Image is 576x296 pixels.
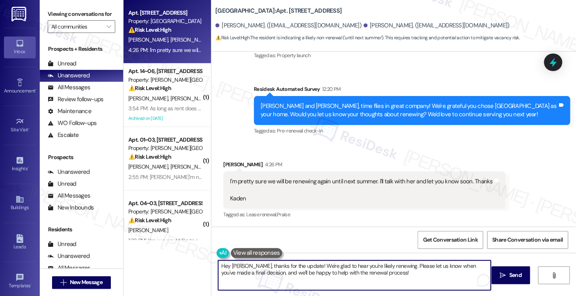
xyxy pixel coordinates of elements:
div: Apt. [STREET_ADDRESS] [128,9,202,17]
span: Send [509,271,521,279]
span: • [35,87,37,92]
div: All Messages [48,264,90,272]
a: Site Visit • [4,115,36,136]
strong: ⚠️ Risk Level: High [128,26,171,33]
span: • [27,165,29,170]
div: Property: [PERSON_NAME][GEOGRAPHIC_DATA] Townhomes [128,76,202,84]
a: Leads [4,232,36,253]
i:  [60,279,66,286]
div: Unanswered [48,252,90,260]
div: New Inbounds [48,204,94,212]
div: 12:20 PM [320,85,341,93]
span: Lease renewal , [246,211,277,218]
a: Templates • [4,271,36,292]
span: [PERSON_NAME] [170,36,210,43]
span: • [31,282,32,287]
div: 4:26 PM [263,160,282,169]
a: Inbox [4,37,36,58]
span: [PERSON_NAME] [128,227,168,234]
div: Unanswered [48,168,90,176]
div: 1:28 PM: Yes, we would like to renew our lease! What do you guys need on your end to do that? [128,237,346,244]
button: New Message [52,276,111,289]
button: Send [491,266,530,284]
div: All Messages [48,192,90,200]
span: New Message [70,278,102,286]
div: Property: [GEOGRAPHIC_DATA] [128,17,202,25]
span: Pre-renewal check-in [277,127,323,134]
label: Viewing conversations for [48,8,115,20]
span: [PERSON_NAME] [128,36,170,43]
div: [PERSON_NAME]. ([EMAIL_ADDRESS][DOMAIN_NAME]) [363,21,510,30]
span: [PERSON_NAME] [170,163,210,170]
div: Residents [40,225,123,234]
b: [GEOGRAPHIC_DATA]: Apt. [STREET_ADDRESS] [215,7,342,15]
div: Apt. 04~03, [STREET_ADDRESS][PERSON_NAME] [128,199,202,208]
strong: ⚠️ Risk Level: High [128,217,171,224]
div: [PERSON_NAME] [223,160,505,171]
span: Praise [277,211,290,218]
div: All Messages [48,83,90,92]
span: Property launch [277,52,310,59]
div: Unread [48,240,76,248]
i:  [106,23,111,30]
div: Maintenance [48,107,91,115]
strong: ⚠️ Risk Level: High [215,35,249,41]
div: Tagged as: [254,125,570,136]
div: I'm pretty sure we will be renewing again until next summer. I'll talk with her and let you know ... [230,177,493,203]
span: [PERSON_NAME] [128,163,170,170]
div: Unread [48,60,76,68]
span: : The resident is indicating a likely non-renewal ('until next summer'). This requires tracking a... [215,34,520,42]
span: [PERSON_NAME] [128,95,170,102]
strong: ⚠️ Risk Level: High [128,153,171,160]
span: Share Conversation via email [492,236,563,244]
div: Prospects + Residents [40,45,123,53]
div: [PERSON_NAME] and [PERSON_NAME], time flies in great company! We're grateful you chose [GEOGRAPHI... [261,102,557,119]
div: [PERSON_NAME]. ([EMAIL_ADDRESS][DOMAIN_NAME]) [215,21,361,30]
span: • [29,126,30,131]
div: Archived on [DATE] [128,113,203,123]
span: Get Conversation Link [423,236,477,244]
div: Prospects [40,153,123,161]
a: Insights • [4,154,36,175]
div: Tagged as: [223,209,505,220]
div: Unread [48,180,76,188]
img: ResiDesk Logo [12,7,28,21]
span: [PERSON_NAME] [170,95,210,102]
textarea: To enrich screen reader interactions, please activate Accessibility in Grammarly extension settings [218,260,491,290]
div: Escalate [48,131,79,139]
div: Unanswered [48,71,90,80]
div: Tagged as: [254,50,570,61]
button: Share Conversation via email [487,231,568,249]
i:  [500,272,506,279]
div: 3:54 PM: As long as rent does not go up. I will sign another 12 month lease when it's time to do ... [128,105,364,112]
div: WO Follow-ups [48,119,97,127]
a: Buildings [4,192,36,214]
button: Get Conversation Link [418,231,483,249]
div: Property: [PERSON_NAME][GEOGRAPHIC_DATA] Townhomes [128,208,202,216]
strong: ⚠️ Risk Level: High [128,85,171,92]
i:  [551,272,557,279]
div: Apt. 01~03, [STREET_ADDRESS][PERSON_NAME] [128,136,202,144]
div: Apt. 14~06, [STREET_ADDRESS][PERSON_NAME] [128,67,202,75]
div: Residesk Automated Survey [254,85,570,96]
div: Review follow-ups [48,95,103,104]
div: Property: [PERSON_NAME][GEOGRAPHIC_DATA] Townhomes [128,144,202,152]
input: All communities [51,20,102,33]
div: 4:26 PM: I'm pretty sure we will be renewing again until next summer. I'll talk with her and let ... [128,46,443,54]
